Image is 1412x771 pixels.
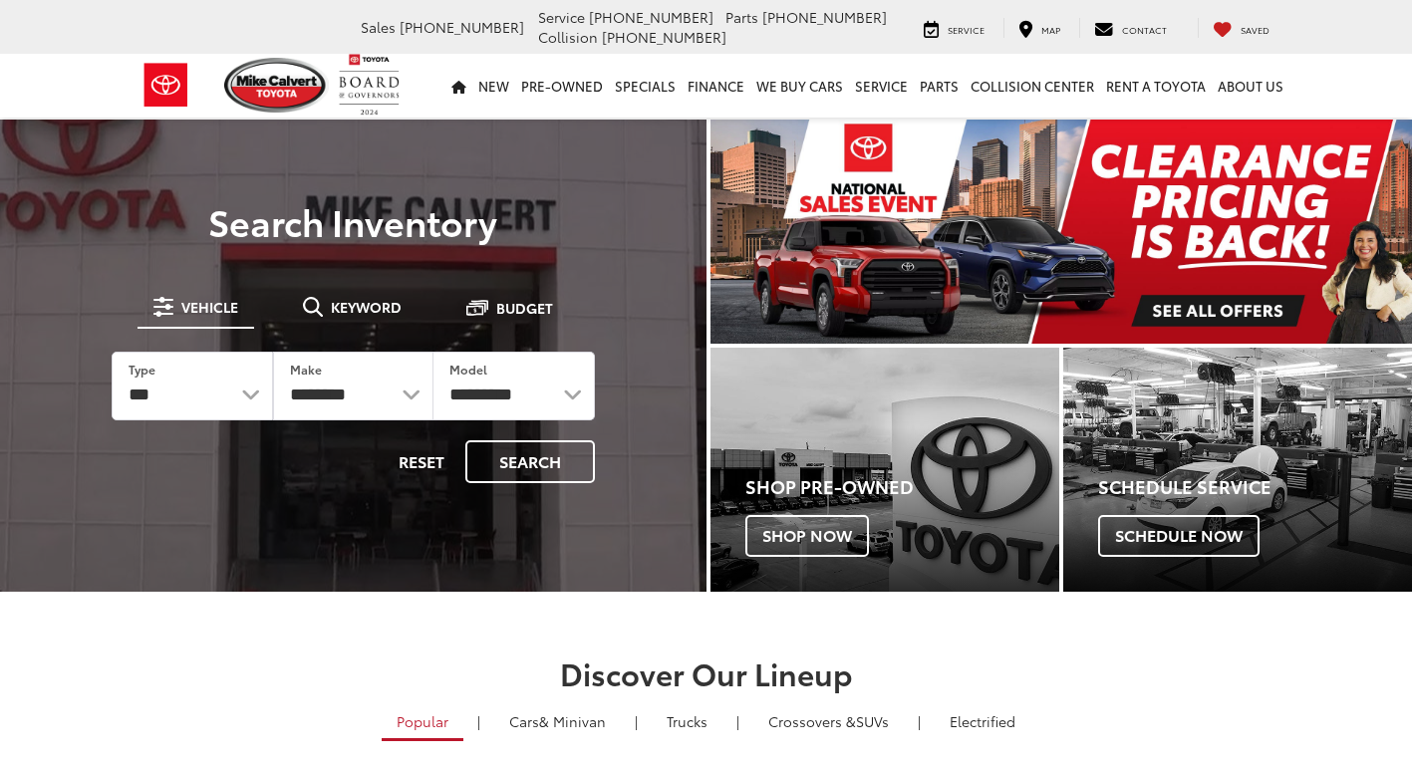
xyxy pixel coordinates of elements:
[909,18,999,38] a: Service
[731,711,744,731] li: |
[382,440,461,483] button: Reset
[914,54,965,118] a: Parts
[129,361,155,378] label: Type
[472,54,515,118] a: New
[139,656,1274,689] h2: Discover Our Lineup
[1063,348,1412,592] a: Schedule Service Schedule Now
[331,300,402,314] span: Keyword
[1041,23,1060,36] span: Map
[539,711,606,731] span: & Minivan
[494,704,621,738] a: Cars
[1063,348,1412,592] div: Toyota
[538,7,585,27] span: Service
[609,54,682,118] a: Specials
[181,300,238,314] span: Vehicle
[745,515,869,557] span: Shop Now
[1241,23,1270,36] span: Saved
[753,704,904,738] a: SUVs
[652,704,722,738] a: Trucks
[1098,477,1412,497] h4: Schedule Service
[129,53,203,118] img: Toyota
[445,54,472,118] a: Home
[382,704,463,741] a: Popular
[768,711,856,731] span: Crossovers &
[745,477,1059,497] h4: Shop Pre-Owned
[1122,23,1167,36] span: Contact
[465,440,595,483] button: Search
[935,704,1030,738] a: Electrified
[762,7,887,27] span: [PHONE_NUMBER]
[710,348,1059,592] a: Shop Pre-Owned Shop Now
[725,7,758,27] span: Parts
[1079,18,1182,38] a: Contact
[1098,515,1260,557] span: Schedule Now
[849,54,914,118] a: Service
[913,711,926,731] li: |
[400,17,524,37] span: [PHONE_NUMBER]
[515,54,609,118] a: Pre-Owned
[1212,54,1289,118] a: About Us
[750,54,849,118] a: WE BUY CARS
[948,23,985,36] span: Service
[472,711,485,731] li: |
[449,361,487,378] label: Model
[1198,18,1284,38] a: My Saved Vehicles
[630,711,643,731] li: |
[538,27,598,47] span: Collision
[682,54,750,118] a: Finance
[290,361,322,378] label: Make
[602,27,726,47] span: [PHONE_NUMBER]
[589,7,713,27] span: [PHONE_NUMBER]
[84,201,623,241] h3: Search Inventory
[1003,18,1075,38] a: Map
[496,301,553,315] span: Budget
[361,17,396,37] span: Sales
[224,58,330,113] img: Mike Calvert Toyota
[710,348,1059,592] div: Toyota
[1100,54,1212,118] a: Rent a Toyota
[965,54,1100,118] a: Collision Center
